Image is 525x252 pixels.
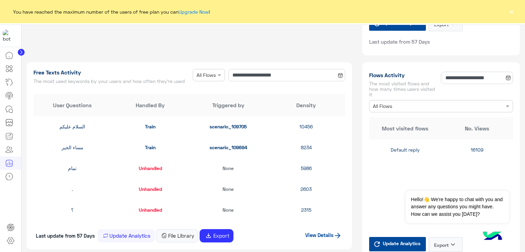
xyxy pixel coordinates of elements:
button: Update Analytics [97,229,155,243]
button: file_downloadExport [200,229,233,243]
button: File Library [156,229,198,243]
div: Unhandled [111,185,189,193]
div: . [33,185,111,193]
div: None [189,165,267,172]
div: 10456 [267,123,345,130]
div: Density [267,101,345,109]
div: None [189,206,267,213]
i: keyboard_arrow_down [449,240,457,249]
div: 16109 [441,146,513,153]
h1: Flows Activity [369,72,439,79]
div: Train [111,144,189,151]
div: Most visited flows [369,124,441,132]
img: hulul-logo.png [481,225,504,249]
button: Exportkeyboard_arrow_down [429,237,463,252]
span: Last update from 57 Days [36,229,95,242]
div: ؟ [33,206,111,213]
span: Hello!👋 We're happy to chat with you and answer any questions you might have. How can we assist y... [406,191,509,223]
span: file_download [205,232,212,239]
div: None [189,185,267,193]
div: Unhandled [111,206,189,213]
div: تمام [33,165,111,172]
h5: The most used keywords by your users and how often they’re used [33,79,187,84]
h5: The most visited flows and how many times users visited it [369,81,439,97]
div: السلام عليكم [33,123,111,130]
button: × [508,8,515,15]
div: scenario_109705 [189,123,267,130]
div: 2603 [267,185,345,193]
div: 8234 [267,144,345,151]
div: 5986 [267,165,345,172]
div: Default reply [369,146,441,153]
div: Triggered by [189,101,267,109]
span: Update Analytics [381,239,422,248]
img: repeat [103,233,108,238]
div: 2315 [267,206,345,213]
a: View Details [302,228,345,241]
button: Update Analytics [369,237,426,251]
div: Train [111,123,189,130]
div: مساء الخير [33,144,111,151]
div: No. Views [441,124,513,132]
span: Last update from 57 Days [369,38,430,45]
div: scenario_109694 [189,144,267,151]
div: Unhandled [111,165,189,172]
div: Handled By [111,101,189,109]
div: User Questions [33,101,111,109]
img: file [161,233,167,238]
img: 1403182699927242 [3,30,15,42]
span: You have reached the maximum number of the users of free plan you can ! [13,8,210,15]
a: Upgrade Now [178,9,209,15]
h1: Free Texts Activity [33,69,187,76]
